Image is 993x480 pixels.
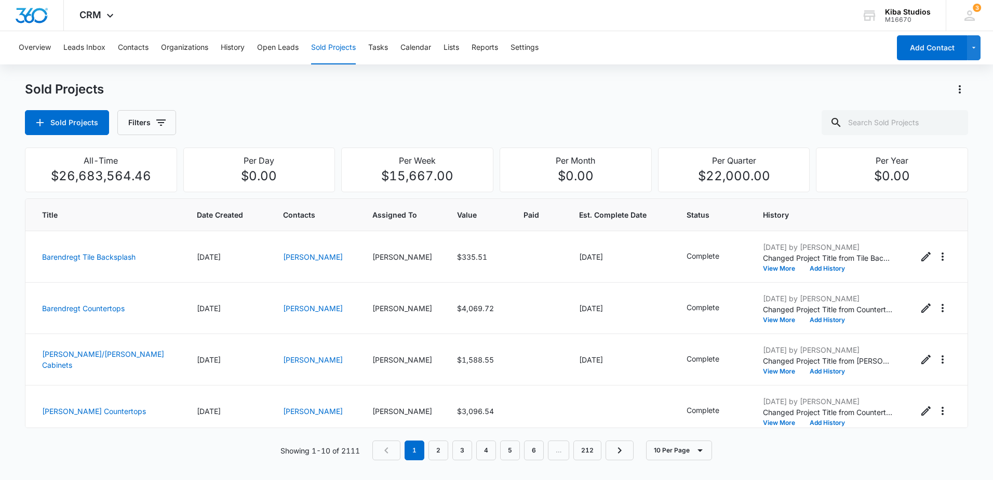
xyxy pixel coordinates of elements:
[457,209,484,220] span: Value
[763,265,802,272] button: View More
[823,154,961,167] p: Per Year
[221,31,245,64] button: History
[687,405,738,417] div: - - Select to Edit Field
[19,31,51,64] button: Overview
[934,351,951,368] button: Actions
[687,302,719,313] p: Complete
[457,252,487,261] span: $335.51
[511,31,539,64] button: Settings
[579,209,647,220] span: Est. Complete Date
[918,403,934,419] button: Edit Sold Project
[476,441,496,460] a: Page 4
[25,110,109,135] button: Sold Projects
[42,252,136,261] a: Barendregt Tile Backsplash
[687,250,719,261] p: Complete
[197,304,221,313] span: [DATE]
[973,4,981,12] div: notifications count
[283,355,343,364] a: [PERSON_NAME]
[579,252,603,261] span: [DATE]
[934,403,951,419] button: Actions
[763,368,802,375] button: View More
[197,407,221,416] span: [DATE]
[802,317,852,323] button: Add History
[934,248,951,265] button: Actions
[197,209,243,220] span: Date Created
[372,303,432,314] div: [PERSON_NAME]
[32,154,170,167] p: All-Time
[457,355,494,364] span: $1,588.55
[918,351,934,368] button: Edit Sold Project
[372,209,432,220] span: Assigned To
[763,242,893,252] p: [DATE] by [PERSON_NAME]
[646,441,712,460] button: 10 Per Page
[372,441,634,460] nav: Pagination
[763,209,893,220] span: History
[973,4,981,12] span: 3
[400,31,431,64] button: Calendar
[802,368,852,375] button: Add History
[506,167,645,185] p: $0.00
[32,167,170,185] p: $26,683,564.46
[665,167,803,185] p: $22,000.00
[472,31,498,64] button: Reports
[763,407,893,418] p: Changed Project Title from Countertops to [PERSON_NAME] Countertops
[190,167,329,185] p: $0.00
[763,293,893,304] p: [DATE] by [PERSON_NAME]
[79,9,101,20] span: CRM
[117,110,176,135] button: Filters
[63,31,105,64] button: Leads Inbox
[687,209,738,220] span: Status
[457,304,494,313] span: $4,069.72
[368,31,388,64] button: Tasks
[197,252,221,261] span: [DATE]
[42,209,157,220] span: Title
[444,31,459,64] button: Lists
[25,82,104,97] h1: Sold Projects
[500,441,520,460] a: Page 5
[348,167,487,185] p: $15,667.00
[934,300,951,316] button: Actions
[763,396,893,407] p: [DATE] by [PERSON_NAME]
[687,302,738,314] div: - - Select to Edit Field
[687,353,738,366] div: - - Select to Edit Field
[283,252,343,261] a: [PERSON_NAME]
[802,420,852,426] button: Add History
[687,250,738,263] div: - - Select to Edit Field
[802,265,852,272] button: Add History
[579,355,603,364] span: [DATE]
[405,441,424,460] em: 1
[606,441,634,460] a: Next Page
[763,304,893,315] p: Changed Project Title from Countertops to Barendregt Countertops Changed Estimated Completion Dat...
[579,304,603,313] span: [DATE]
[283,407,343,416] a: [PERSON_NAME]
[506,154,645,167] p: Per Month
[885,8,931,16] div: account name
[573,441,601,460] a: Page 212
[763,317,802,323] button: View More
[372,354,432,365] div: [PERSON_NAME]
[283,209,347,220] span: Contacts
[372,406,432,417] div: [PERSON_NAME]
[452,441,472,460] a: Page 3
[823,167,961,185] p: $0.00
[42,350,164,369] a: [PERSON_NAME]/[PERSON_NAME] Cabinets
[190,154,329,167] p: Per Day
[524,209,539,220] span: Paid
[951,81,968,98] button: Actions
[687,353,719,364] p: Complete
[283,304,343,313] a: [PERSON_NAME]
[763,420,802,426] button: View More
[457,407,494,416] span: $3,096.54
[42,304,125,313] a: Barendregt Countertops
[280,445,360,456] p: Showing 1-10 of 2111
[885,16,931,23] div: account id
[918,300,934,316] button: Edit Sold Project
[161,31,208,64] button: Organizations
[348,154,487,167] p: Per Week
[428,441,448,460] a: Page 2
[524,441,544,460] a: Page 6
[763,355,893,366] p: Changed Project Title from [PERSON_NAME]/[PERSON_NAME] to [PERSON_NAME]/[PERSON_NAME] Cabinets Ch...
[372,251,432,262] div: [PERSON_NAME]
[897,35,967,60] button: Add Contact
[311,31,356,64] button: Sold Projects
